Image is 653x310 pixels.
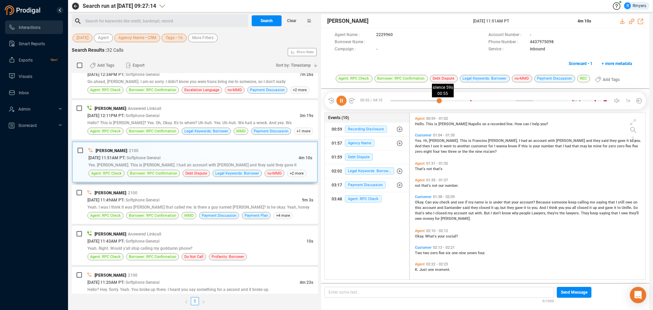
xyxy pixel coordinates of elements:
span: keep [568,200,577,205]
span: Unifin. [622,206,633,210]
img: prodigal-logo [5,5,42,15]
div: 03:48 [332,194,342,205]
button: Search [252,15,282,26]
button: More Filters [188,34,218,42]
span: that [504,200,512,205]
div: [PERSON_NAME]| Answered Linkcall[DATE] 12:11PM PT| Softphone General3m 19sHello? This is [PERSON_... [72,100,318,140]
span: five [632,144,638,148]
span: Smart Reports [19,42,45,46]
span: Santander [444,206,463,210]
span: [PERSON_NAME]. [441,216,471,221]
span: your [438,234,446,239]
span: Agent: RPC Check [90,87,121,93]
span: the [469,149,475,154]
span: Interactions [19,25,40,30]
span: That's [415,167,426,171]
span: Add Tags [97,60,114,71]
span: Two [415,251,423,255]
span: I [491,211,493,215]
span: no-MMD [267,170,282,177]
span: don't [493,211,502,215]
span: [DATE] 12:34PM PT [87,72,123,77]
button: Export [122,60,149,71]
span: another [457,144,471,148]
span: it [491,206,495,210]
span: name [474,200,485,205]
span: This [426,122,434,126]
span: that [572,144,580,148]
span: gave [605,206,614,210]
span: your [512,200,520,205]
span: think [549,206,558,210]
span: it [589,206,593,210]
div: 02:02 [332,166,342,177]
span: Napolis [468,122,482,126]
span: is [485,200,489,205]
span: Okay. [415,200,425,205]
span: Francino [472,138,488,143]
span: for [435,216,441,221]
span: | Softphone General [123,198,160,202]
span: Agent: RPC Check [90,212,121,219]
a: Smart Reports [9,37,57,50]
span: you [558,206,565,210]
span: still [618,200,625,205]
span: be [588,144,593,148]
span: Agent: RPC Check [91,170,122,177]
span: you? [540,122,548,126]
span: New! [51,53,57,67]
span: Hello? This is [PERSON_NAME]? Yes. Oh, Okay. It's to where? Uh-huh. Yes. Uh-huh. We had a wreck. ... [87,120,291,125]
span: my [448,211,454,215]
span: know [502,211,512,215]
span: up [593,206,598,210]
button: 01:59Debt Dispute [325,150,409,164]
span: not [432,183,438,188]
div: grid [413,115,645,279]
span: five [625,144,632,148]
li: Exports [5,53,63,67]
span: saying [599,211,611,215]
span: out [468,211,475,215]
span: zero [608,144,617,148]
span: | Softphone General [123,239,160,244]
a: Interactions [9,20,57,34]
span: owe [415,216,423,221]
span: to [453,144,457,148]
span: [DATE] 11:43AM PT [87,239,123,244]
span: Clear [287,15,296,26]
span: account [533,138,548,143]
span: closed [435,211,448,215]
span: | 2100 [126,191,137,195]
span: [PERSON_NAME] [556,138,586,143]
span: nine [475,149,483,154]
span: Visuals [19,74,32,79]
span: account [422,206,437,210]
span: Scorecard [18,123,37,128]
li: Inbox [5,86,63,99]
span: 9m 3s [302,198,313,202]
span: 3m 19s [300,113,313,118]
span: for [488,144,494,148]
span: line. [506,122,515,126]
span: [DATE] 11:51AM PT [88,156,124,160]
span: Inbox [19,91,29,95]
div: 01:59 [332,152,342,163]
span: What's [425,234,438,239]
span: said [463,206,471,210]
span: three [448,149,458,154]
span: +2 more [290,86,309,94]
span: Admin [18,107,31,112]
span: So [633,206,638,210]
span: an [528,138,533,143]
span: Add Tags [603,74,620,85]
span: on [633,200,637,205]
span: with [548,138,556,143]
span: Payment Discussion [250,87,285,93]
span: mine [593,144,603,148]
span: you [433,200,439,205]
a: ExportsNew! [9,53,57,67]
span: if [518,144,521,148]
div: 00:59 [332,124,342,135]
span: Payment Discussion [254,128,288,134]
span: closed [479,206,491,210]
